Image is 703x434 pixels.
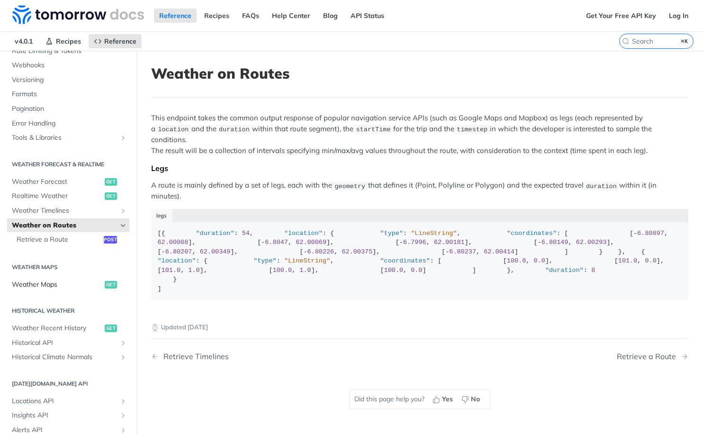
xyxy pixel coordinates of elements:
a: Weather on RoutesHide subpages for Weather on Routes [7,218,129,233]
a: Realtime Weatherget [7,189,129,203]
span: "type" [253,257,277,264]
span: Formats [12,90,127,99]
span: get [105,178,117,186]
a: Rate Limiting & Tokens [7,44,129,58]
span: - [303,248,307,255]
span: "location" [284,230,323,237]
svg: Search [622,37,630,45]
h2: Weather Forecast & realtime [7,160,129,169]
h1: Weather on Routes [151,65,688,82]
span: Error Handling [12,119,127,128]
span: Recipes [56,37,81,45]
span: duration [219,126,250,133]
a: Recipes [199,9,234,23]
span: 101.0 [162,267,181,274]
span: 6.80897 [637,230,664,237]
span: Realtime Weather [12,191,102,201]
span: 62.00414 [484,248,514,255]
span: Versioning [12,75,127,85]
span: 100.0 [384,267,404,274]
div: Legs [151,163,688,173]
span: "duration" [196,230,234,237]
a: Recipes [40,34,86,48]
button: Yes [429,392,458,407]
button: Show subpages for Tools & Libraries [119,134,127,142]
a: Locations APIShow subpages for Locations API [7,394,129,408]
a: Reference [154,9,197,23]
span: - [538,239,541,246]
a: Get Your Free API Key [581,9,661,23]
span: 62.00008 [158,239,189,246]
span: get [105,281,117,289]
span: 54 [242,230,250,237]
span: get [105,325,117,332]
span: Retrieve a Route [17,235,101,244]
span: startTime [356,126,391,133]
span: - [633,230,637,237]
img: Tomorrow.io Weather API Docs [12,5,144,24]
span: 6.80149 [541,239,568,246]
span: post [104,236,117,244]
div: Did this page help you? [349,389,490,409]
span: 8 [591,267,595,274]
span: Weather on Routes [12,221,117,230]
span: Historical Climate Normals [12,353,117,362]
span: 62.00349 [200,248,231,255]
span: 62.00181 [434,239,465,246]
h2: Weather Maps [7,263,129,271]
button: Hide subpages for Weather on Routes [119,222,127,229]
span: Weather Timelines [12,206,117,216]
a: Weather Mapsget [7,278,129,292]
a: Log In [664,9,694,23]
span: 6.80207 [165,248,192,255]
span: 1.0 [299,267,311,274]
a: Weather Forecastget [7,175,129,189]
a: Weather TimelinesShow subpages for Weather Timelines [7,204,129,218]
span: 62.00375 [342,248,372,255]
a: Next Page: Retrieve a Route [617,352,688,361]
span: "coordinates" [380,257,430,264]
span: No [471,394,480,404]
span: "LineString" [284,257,330,264]
h2: Historical Weather [7,307,129,315]
a: Formats [7,87,129,101]
span: 1.0 [188,267,199,274]
span: 0.0 [645,257,657,264]
a: Versioning [7,73,129,87]
span: Weather Maps [12,280,102,289]
div: Retrieve a Route [617,352,681,361]
span: 0.0 [534,257,545,264]
span: - [445,248,449,255]
span: Webhooks [12,61,127,70]
button: Show subpages for Locations API [119,398,127,405]
span: geometry [334,182,365,190]
span: location [158,126,189,133]
span: Yes [442,394,453,404]
span: "type" [380,230,403,237]
span: Locations API [12,397,117,406]
a: Historical APIShow subpages for Historical API [7,336,129,350]
a: Blog [318,9,343,23]
span: Rate Limiting & Tokens [12,46,127,56]
a: Error Handling [7,117,129,131]
button: Show subpages for Weather Timelines [119,207,127,215]
span: Historical API [12,338,117,348]
a: Previous Page: Retrieve Timelines [151,352,381,361]
kbd: ⌘K [679,36,691,46]
span: timestep [457,126,487,133]
span: Insights API [12,411,117,420]
button: Show subpages for Historical API [119,339,127,347]
span: 100.0 [507,257,526,264]
span: 6.8047 [265,239,288,246]
span: Reference [104,37,136,45]
a: Webhooks [7,58,129,72]
p: A route is mainly defined by a set of legs, each with the that defines it (Point, Polyline or Pol... [151,180,688,202]
div: Retrieve Timelines [159,352,229,361]
span: - [162,248,165,255]
span: Weather Recent History [12,324,102,333]
span: Pagination [12,104,127,114]
a: Historical Climate NormalsShow subpages for Historical Climate Normals [7,350,129,364]
nav: Pagination Controls [151,343,688,371]
span: Weather Forecast [12,177,102,187]
span: duration [586,182,617,190]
